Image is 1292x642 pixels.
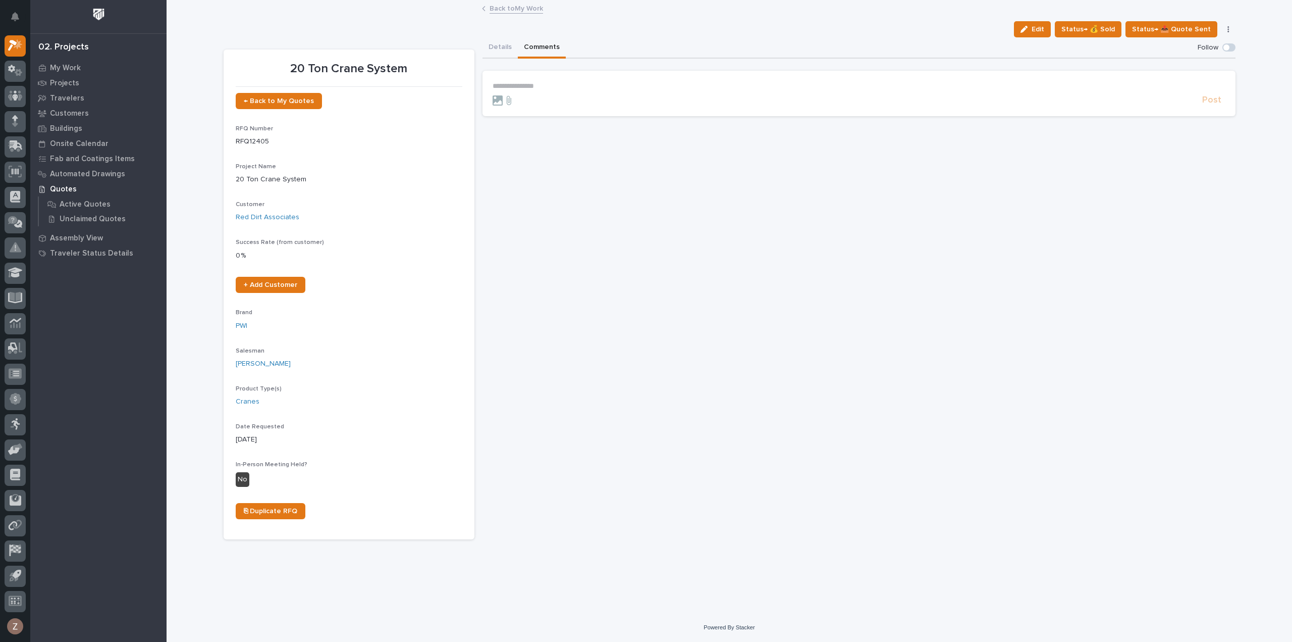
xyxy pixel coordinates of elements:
a: Cranes [236,397,259,407]
a: Travelers [30,90,167,106]
a: Automated Drawings [30,166,167,181]
button: Details [482,37,518,59]
button: Edit [1014,21,1051,37]
span: Post [1202,94,1221,106]
p: Onsite Calendar [50,139,109,149]
a: Buildings [30,121,167,136]
div: Notifications [13,12,26,28]
div: 02. Projects [38,42,89,53]
a: Quotes [30,181,167,196]
a: Active Quotes [39,197,167,211]
span: ⎘ Duplicate RFQ [244,508,297,515]
p: Traveler Status Details [50,249,133,258]
p: Customers [50,109,89,118]
span: ← Back to My Quotes [244,97,314,105]
button: Post [1198,94,1225,106]
span: Brand [236,310,252,316]
p: My Work [50,64,81,73]
p: [DATE] [236,434,462,445]
a: Assembly View [30,230,167,245]
a: ⎘ Duplicate RFQ [236,503,305,519]
p: Assembly View [50,234,103,243]
a: Unclaimed Quotes [39,212,167,226]
span: RFQ Number [236,126,273,132]
span: In-Person Meeting Held? [236,462,307,468]
a: Projects [30,75,167,90]
span: Customer [236,202,264,208]
button: Notifications [5,6,26,27]
span: Salesman [236,348,264,354]
span: Date Requested [236,424,284,430]
p: Automated Drawings [50,170,125,179]
a: Red Dirt Associates [236,212,299,223]
a: Customers [30,106,167,121]
p: RFQ12405 [236,136,462,147]
button: Comments [518,37,566,59]
button: Status→ 📤 Quote Sent [1125,21,1217,37]
div: No [236,472,249,487]
a: Powered By Stacker [704,624,755,630]
p: Quotes [50,185,77,194]
span: Project Name [236,164,276,170]
button: Status→ 💰 Sold [1055,21,1121,37]
p: Active Quotes [60,200,111,209]
p: 0 % [236,251,462,261]
p: Projects [50,79,79,88]
a: ← Back to My Quotes [236,93,322,109]
p: Fab and Coatings Items [50,155,135,164]
a: Traveler Status Details [30,245,167,261]
span: + Add Customer [244,281,297,288]
a: Onsite Calendar [30,136,167,151]
span: Edit [1032,25,1044,34]
p: Unclaimed Quotes [60,215,126,224]
a: PWI [236,321,247,331]
p: Buildings [50,124,82,133]
a: Back toMy Work [490,2,543,14]
p: 20 Ton Crane System [236,62,462,76]
span: Status→ 📤 Quote Sent [1132,23,1211,35]
span: Status→ 💰 Sold [1061,23,1115,35]
span: Success Rate (from customer) [236,239,324,245]
a: My Work [30,60,167,75]
a: [PERSON_NAME] [236,359,291,369]
p: 20 Ton Crane System [236,174,462,185]
span: Product Type(s) [236,386,282,392]
button: users-avatar [5,616,26,637]
a: + Add Customer [236,277,305,293]
img: Workspace Logo [89,5,108,24]
p: Follow [1198,43,1218,52]
p: Travelers [50,94,84,103]
a: Fab and Coatings Items [30,151,167,166]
